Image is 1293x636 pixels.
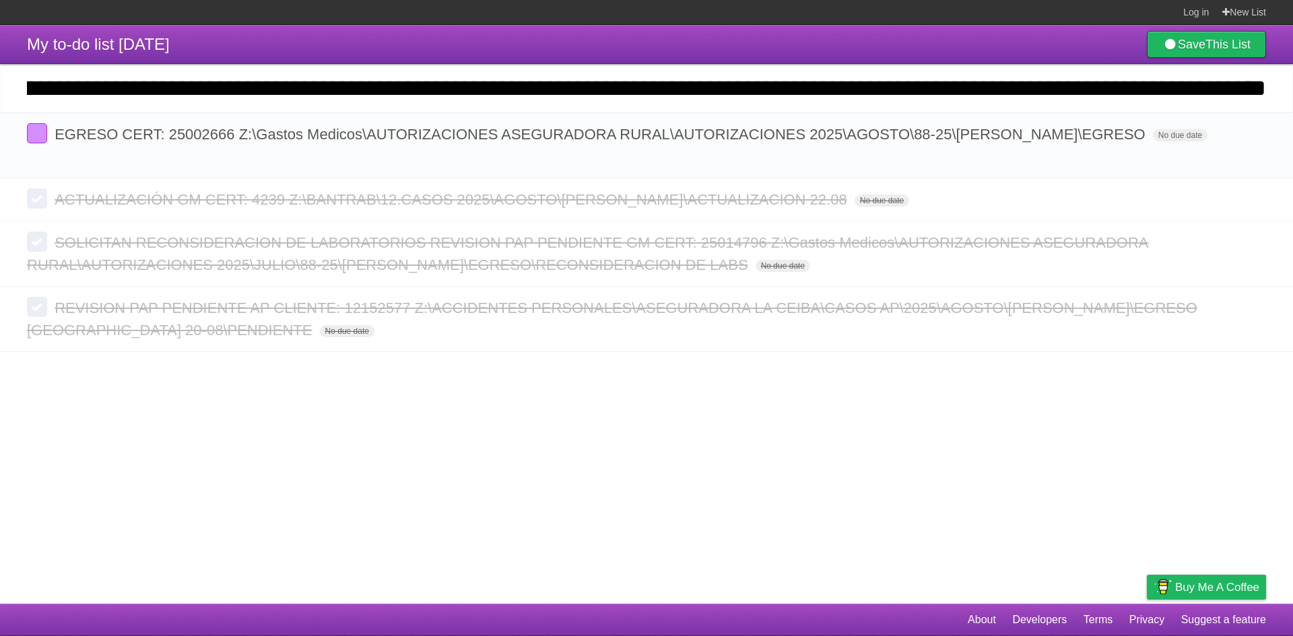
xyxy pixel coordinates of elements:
[1205,38,1251,51] b: This List
[968,607,996,633] a: About
[27,232,47,252] label: Done
[1147,31,1266,58] a: SaveThis List
[1129,607,1164,633] a: Privacy
[1012,607,1067,633] a: Developers
[55,191,851,208] span: ACTUALIZACIÓN GM CERT: 4239 Z:\BANTRAB\12.CASOS 2025\AGOSTO\[PERSON_NAME]\ACTUALIZACION 22.08
[27,234,1148,273] span: SOLICITAN RECONSIDERACION DE LABORATORIOS REVISION PAP PENDIENTE GM CERT: 25014796 Z:\Gastos Medi...
[1084,607,1113,633] a: Terms
[55,126,1149,143] span: EGRESO CERT: 25002666 Z:\Gastos Medicos\AUTORIZACIONES ASEGURADORA RURAL\AUTORIZACIONES 2025\AGOS...
[855,195,909,207] span: No due date
[1147,575,1266,600] a: Buy me a coffee
[27,123,47,143] label: Done
[27,35,170,53] span: My to-do list [DATE]
[1153,129,1207,141] span: No due date
[27,188,47,209] label: Done
[27,297,47,317] label: Done
[1181,607,1266,633] a: Suggest a feature
[1154,575,1172,598] img: Buy me a coffee
[756,260,810,272] span: No due date
[27,299,1197,339] span: REVISION PAP PENDIENTE AP CLIENTE: 12152577 Z:\ACCIDENTES PERSONALES\ASEGURADORA LA CEIBA\CASOS A...
[320,325,374,337] span: No due date
[1175,575,1259,599] span: Buy me a coffee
